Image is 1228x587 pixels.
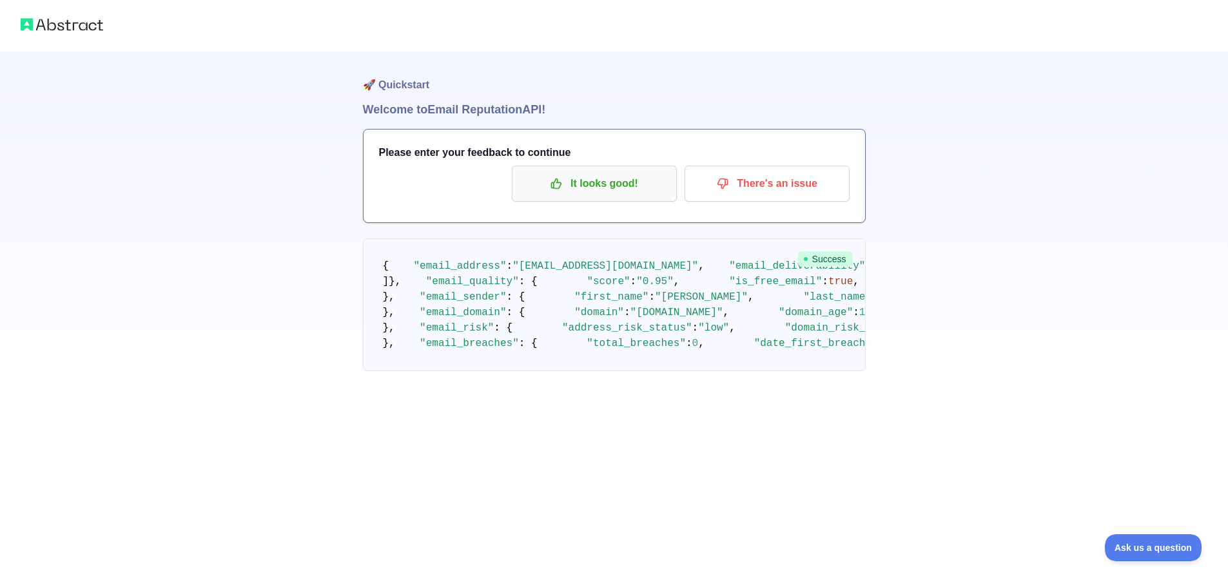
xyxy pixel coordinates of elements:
span: : { [494,322,512,334]
span: "total_breaches" [587,338,686,349]
span: 0 [692,338,699,349]
span: 10987 [859,307,890,318]
span: : [692,322,699,334]
span: "score" [587,276,630,287]
span: "0.95" [636,276,674,287]
span: "email_breaches" [420,338,519,349]
span: , [723,307,730,318]
span: : [822,276,828,287]
span: , [698,260,705,272]
span: "email_quality" [426,276,519,287]
img: Abstract logo [21,15,103,34]
span: , [674,276,680,287]
span: "email_risk" [420,322,494,334]
span: : [853,307,859,318]
button: There's an issue [685,166,850,202]
span: "last_name" [803,291,872,303]
span: "first_name" [574,291,648,303]
span: "email_sender" [420,291,506,303]
span: "[PERSON_NAME]" [655,291,748,303]
h3: Please enter your feedback to continue [379,145,850,160]
span: "email_domain" [420,307,506,318]
span: "domain" [574,307,624,318]
span: : [686,338,692,349]
span: : [507,260,513,272]
span: "[DOMAIN_NAME]" [630,307,723,318]
span: { [383,260,389,272]
span: , [748,291,754,303]
span: "address_risk_status" [562,322,692,334]
span: "[EMAIL_ADDRESS][DOMAIN_NAME]" [512,260,698,272]
span: , [853,276,859,287]
span: : { [519,276,538,287]
p: There's an issue [694,173,840,195]
span: "email_address" [414,260,507,272]
span: "domain_risk_status" [785,322,909,334]
span: "domain_age" [779,307,853,318]
span: "is_free_email" [729,276,822,287]
span: : [630,276,637,287]
span: : { [507,307,525,318]
span: "email_deliverability" [729,260,865,272]
span: true [828,276,853,287]
h1: Welcome to Email Reputation API! [363,101,866,119]
iframe: Toggle Customer Support [1105,534,1202,561]
span: : [648,291,655,303]
p: It looks good! [521,173,667,195]
button: It looks good! [512,166,677,202]
span: "date_first_breached" [754,338,884,349]
span: , [698,338,705,349]
span: "low" [698,322,729,334]
span: : { [507,291,525,303]
span: Success [798,251,853,267]
span: , [729,322,736,334]
span: : { [519,338,538,349]
span: : [624,307,630,318]
h1: 🚀 Quickstart [363,52,866,101]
